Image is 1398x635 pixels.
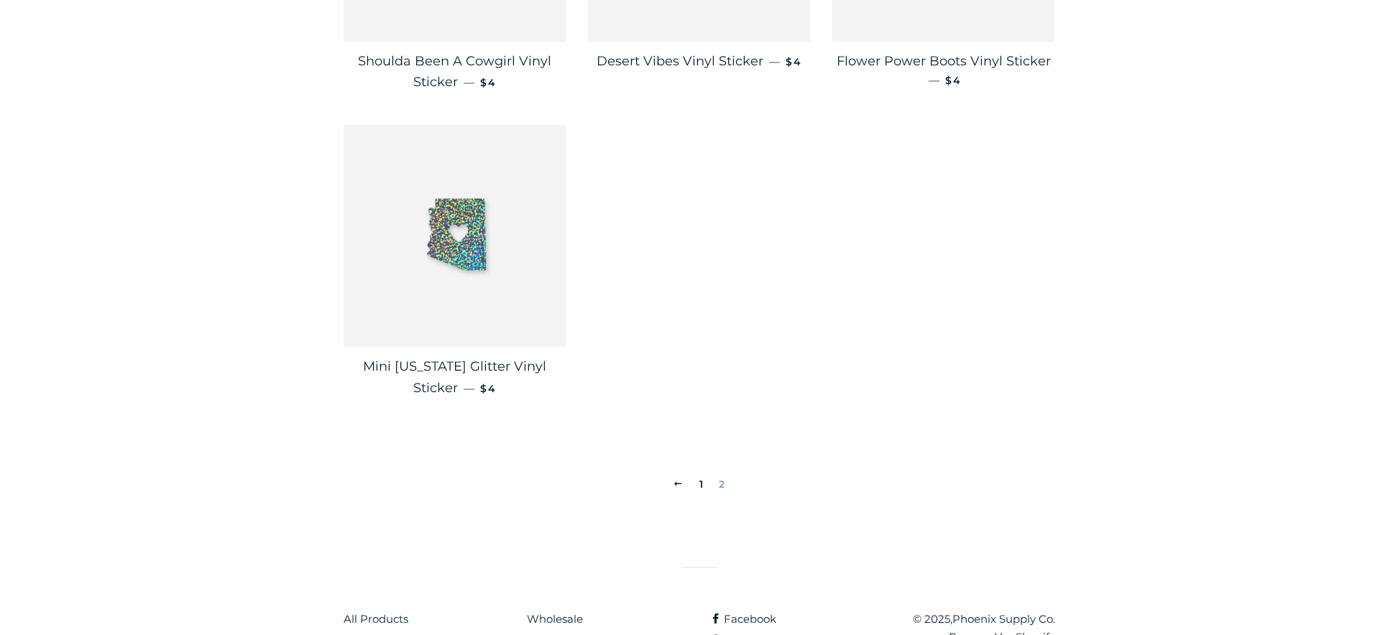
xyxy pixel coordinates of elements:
[929,73,939,87] span: —
[713,473,731,495] span: 2
[464,75,474,89] span: —
[786,55,801,68] span: $4
[952,612,1055,626] a: Phoenix Supply Co.
[832,42,1054,99] a: Flower Power Boots Vinyl Sticker — $4
[769,55,780,68] span: —
[363,358,546,396] span: Mini [US_STATE] Glitter Vinyl Sticker
[836,53,1050,69] span: Flower Power Boots Vinyl Sticker
[480,382,496,395] span: $4
[344,347,566,408] a: Mini [US_STATE] Glitter Vinyl Sticker — $4
[358,53,551,91] span: Shoulda Been A Cowgirl Vinyl Sticker
[710,612,776,626] a: Facebook
[597,53,763,69] span: Desert Vibes Vinyl Sticker
[480,76,496,89] span: $4
[527,612,583,626] a: Wholesale
[693,473,709,495] a: 1
[464,381,474,395] span: —
[945,74,961,87] span: $4
[344,124,566,347] img: Mini Arizona Glitter Vinyl Sticker
[344,42,566,103] a: Shoulda Been A Cowgirl Vinyl Sticker — $4
[344,612,408,626] a: All Products
[587,42,810,82] a: Desert Vibes Vinyl Sticker — $4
